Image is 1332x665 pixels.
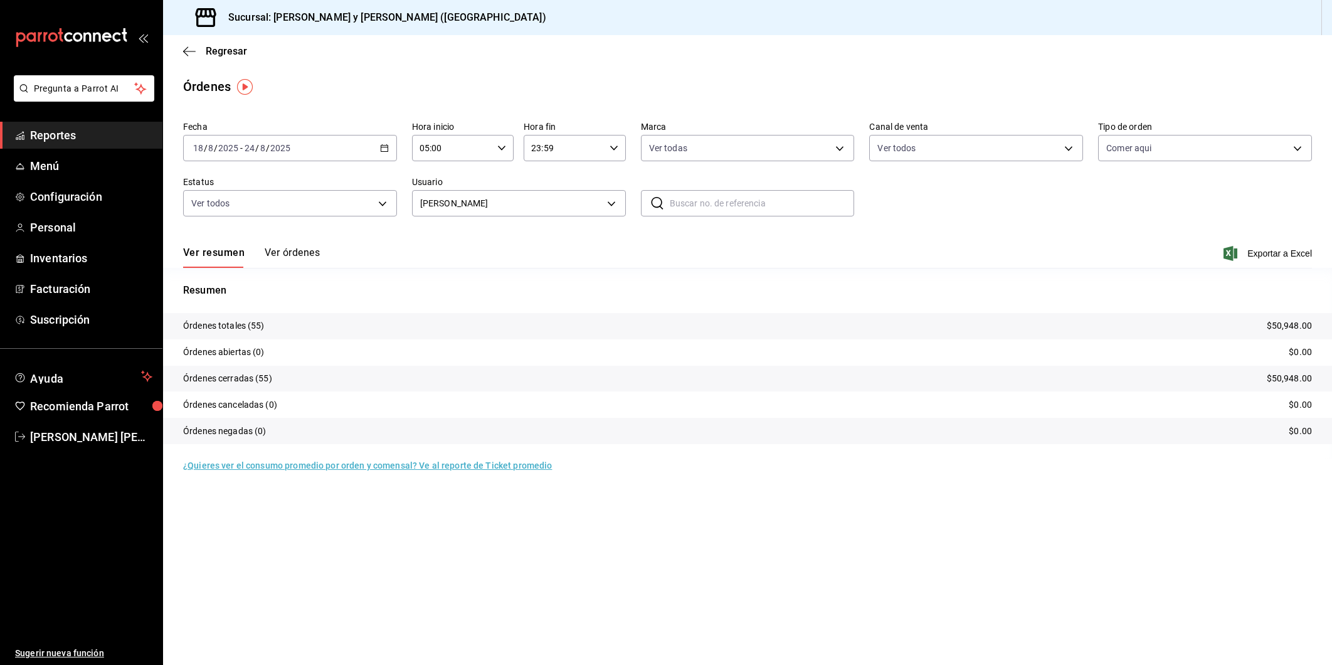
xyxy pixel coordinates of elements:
span: Sugerir nueva función [15,647,152,660]
span: Ayuda [30,369,136,384]
p: Órdenes negadas (0) [183,425,267,438]
span: Reportes [30,127,152,144]
span: Inventarios [30,250,152,267]
label: Hora fin [524,122,625,131]
img: Tooltip marker [237,79,253,95]
span: [PERSON_NAME] [PERSON_NAME] [30,428,152,445]
span: Configuración [30,188,152,205]
span: Ver todos [877,142,916,154]
label: Estatus [183,178,397,186]
button: Pregunta a Parrot AI [14,75,154,102]
input: -- [193,143,204,153]
button: Ver órdenes [265,247,320,268]
span: Personal [30,219,152,236]
p: Órdenes abiertas (0) [183,346,265,359]
label: Canal de venta [869,122,1083,131]
button: Ver resumen [183,247,245,268]
p: $0.00 [1289,425,1312,438]
p: $50,948.00 [1267,372,1312,385]
input: Buscar no. de referencia [670,191,855,216]
label: Hora inicio [412,122,514,131]
span: Regresar [206,45,247,57]
p: Órdenes totales (55) [183,319,265,332]
span: Pregunta a Parrot AI [34,82,135,95]
a: Pregunta a Parrot AI [9,91,154,104]
input: ---- [270,143,291,153]
label: Marca [641,122,855,131]
span: Recomienda Parrot [30,398,152,415]
span: - [240,143,243,153]
p: Órdenes cerradas (55) [183,372,272,385]
a: ¿Quieres ver el consumo promedio por orden y comensal? Ve al reporte de Ticket promedio [183,460,552,471]
label: Usuario [412,178,626,186]
span: Comer aqui [1106,142,1151,154]
div: navigation tabs [183,247,320,268]
button: Exportar a Excel [1226,246,1312,261]
input: -- [244,143,255,153]
input: -- [208,143,214,153]
input: ---- [218,143,239,153]
p: $50,948.00 [1267,319,1312,332]
div: Órdenes [183,77,231,96]
label: Tipo de orden [1098,122,1312,131]
span: Ver todas [649,142,687,154]
span: Suscripción [30,311,152,328]
span: Menú [30,157,152,174]
h3: Sucursal: [PERSON_NAME] y [PERSON_NAME] ([GEOGRAPHIC_DATA]) [218,10,546,25]
p: Resumen [183,283,1312,298]
span: / [214,143,218,153]
input: -- [260,143,266,153]
span: / [266,143,270,153]
button: Regresar [183,45,247,57]
p: $0.00 [1289,346,1312,359]
button: open_drawer_menu [138,33,148,43]
span: / [255,143,259,153]
span: / [204,143,208,153]
label: Fecha [183,122,397,131]
span: Ver todos [191,197,230,210]
p: $0.00 [1289,398,1312,412]
span: Facturación [30,280,152,297]
span: [PERSON_NAME] [420,197,603,210]
p: Órdenes canceladas (0) [183,398,277,412]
